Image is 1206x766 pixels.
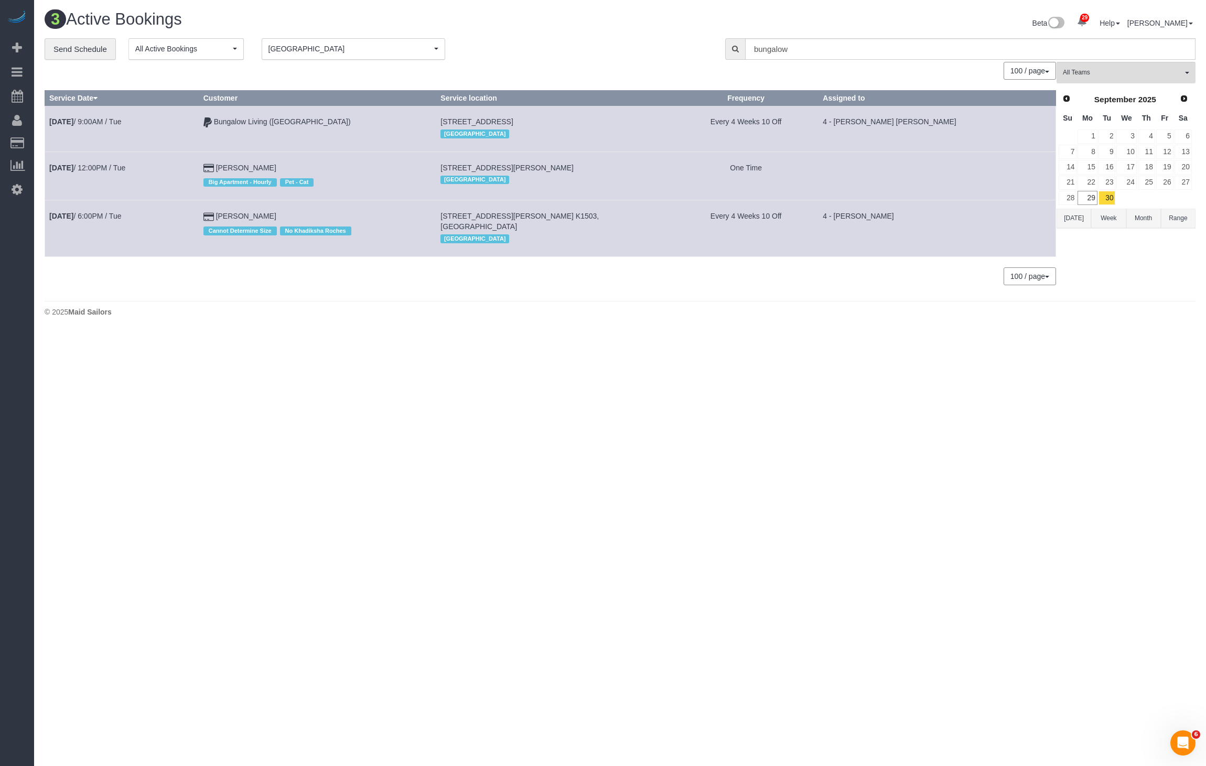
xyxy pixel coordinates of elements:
a: 7 [1059,145,1076,159]
a: [DATE]/ 12:00PM / Tue [49,164,125,172]
i: Paypal [203,119,212,126]
input: Enter the first 3 letters of the name to search [745,38,1196,60]
i: Credit Card Payment [203,165,214,172]
td: Schedule date [45,152,199,200]
a: 8 [1078,145,1097,159]
span: 2025 [1138,95,1156,104]
th: Frequency [673,91,818,106]
td: Assigned to [819,106,1056,152]
a: Beta [1032,19,1065,27]
a: 14 [1059,160,1076,174]
span: All Active Bookings [135,44,230,54]
a: 21 [1059,176,1076,190]
i: Credit Card Payment [203,213,214,221]
span: [GEOGRAPHIC_DATA] [268,44,432,54]
a: 30 [1099,191,1116,205]
a: 11 [1138,145,1155,159]
span: No Khadiksha Roches [280,226,351,235]
span: Tuesday [1103,114,1111,122]
a: 4 [1138,130,1155,144]
a: 19 [1156,160,1173,174]
a: 25 [1138,176,1155,190]
span: Friday [1161,114,1168,122]
td: Service location [436,106,674,152]
td: Customer [199,106,436,152]
span: [STREET_ADDRESS][PERSON_NAME] [440,164,574,172]
a: 6 [1175,130,1192,144]
span: Saturday [1179,114,1188,122]
a: 27 [1175,176,1192,190]
a: 18 [1138,160,1155,174]
a: [PERSON_NAME] [1127,19,1193,27]
th: Service Date [45,91,199,106]
a: [PERSON_NAME] [216,212,276,220]
th: Assigned to [819,91,1056,106]
strong: Maid Sailors [68,308,111,316]
td: Service location [436,152,674,200]
a: [PERSON_NAME] [216,164,276,172]
div: © 2025 [45,307,1196,317]
span: [GEOGRAPHIC_DATA] [440,130,509,138]
button: All Teams [1057,62,1196,83]
td: Frequency [673,200,818,256]
td: Frequency [673,106,818,152]
a: 3 [1116,130,1136,144]
ol: Boston [262,38,445,60]
img: New interface [1047,17,1064,30]
button: 100 / page [1004,267,1056,285]
span: All Teams [1063,68,1182,77]
b: [DATE] [49,117,73,126]
span: 3 [45,9,66,29]
span: Prev [1062,94,1071,103]
button: Month [1126,209,1161,228]
a: Bungalow Living ([GEOGRAPHIC_DATA]) [214,117,351,126]
td: Service location [436,200,674,256]
td: Schedule date [45,200,199,256]
div: Location [440,232,669,245]
span: Sunday [1063,114,1072,122]
a: 12 [1156,145,1173,159]
button: Week [1091,209,1126,228]
img: Automaid Logo [6,10,27,25]
span: [GEOGRAPHIC_DATA] [440,176,509,184]
span: Monday [1082,114,1093,122]
a: Help [1100,19,1120,27]
span: Cannot Determine Size [203,226,277,235]
td: Frequency [673,152,818,200]
nav: Pagination navigation [1004,267,1056,285]
td: Schedule date [45,106,199,152]
span: September [1094,95,1136,104]
a: 28 [1059,191,1076,205]
a: 10 [1116,145,1136,159]
td: Assigned to [819,152,1056,200]
b: [DATE] [49,164,73,172]
button: [DATE] [1057,209,1091,228]
button: All Active Bookings [128,38,244,60]
td: Customer [199,200,436,256]
a: Prev [1059,92,1074,106]
span: [GEOGRAPHIC_DATA] [440,234,509,243]
div: Location [440,173,669,187]
a: 2 [1099,130,1116,144]
span: Thursday [1142,114,1151,122]
span: Next [1180,94,1188,103]
a: 26 [1156,176,1173,190]
h1: Active Bookings [45,10,612,28]
span: [STREET_ADDRESS][PERSON_NAME] K1503, [GEOGRAPHIC_DATA] [440,212,599,231]
a: 23 [1099,176,1116,190]
a: 15 [1078,160,1097,174]
span: 6 [1192,730,1200,739]
a: 1 [1078,130,1097,144]
a: [DATE]/ 9:00AM / Tue [49,117,121,126]
nav: Pagination navigation [1004,62,1056,80]
ol: All Teams [1057,62,1196,78]
a: 29 [1072,10,1092,34]
iframe: Intercom live chat [1170,730,1196,756]
a: 16 [1099,160,1116,174]
a: Send Schedule [45,38,116,60]
span: Big Apartment - Hourly [203,178,277,187]
th: Service location [436,91,674,106]
button: 100 / page [1004,62,1056,80]
button: Range [1161,209,1196,228]
b: [DATE] [49,212,73,220]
